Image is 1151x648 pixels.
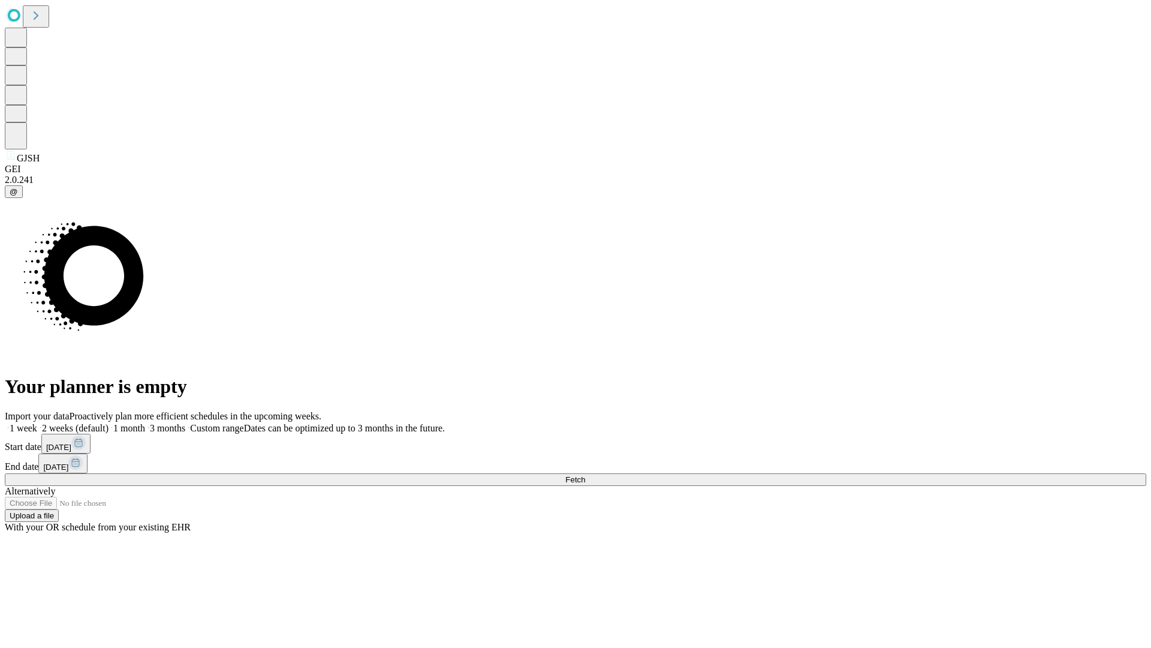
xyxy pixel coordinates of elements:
button: @ [5,185,23,198]
div: 2.0.241 [5,175,1146,185]
span: Dates can be optimized up to 3 months in the future. [244,423,445,433]
span: Custom range [190,423,243,433]
button: Fetch [5,473,1146,486]
h1: Your planner is empty [5,376,1146,398]
span: [DATE] [43,463,68,472]
span: 1 week [10,423,37,433]
span: Alternatively [5,486,55,496]
span: 3 months [150,423,185,433]
span: Import your data [5,411,70,421]
span: GJSH [17,153,40,163]
div: Start date [5,434,1146,454]
span: 2 weeks (default) [42,423,109,433]
span: [DATE] [46,443,71,452]
button: Upload a file [5,509,59,522]
span: @ [10,187,18,196]
div: End date [5,454,1146,473]
button: [DATE] [41,434,91,454]
span: With your OR schedule from your existing EHR [5,522,191,532]
span: 1 month [113,423,145,433]
div: GEI [5,164,1146,175]
span: Proactively plan more efficient schedules in the upcoming weeks. [70,411,321,421]
button: [DATE] [38,454,88,473]
span: Fetch [565,475,585,484]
